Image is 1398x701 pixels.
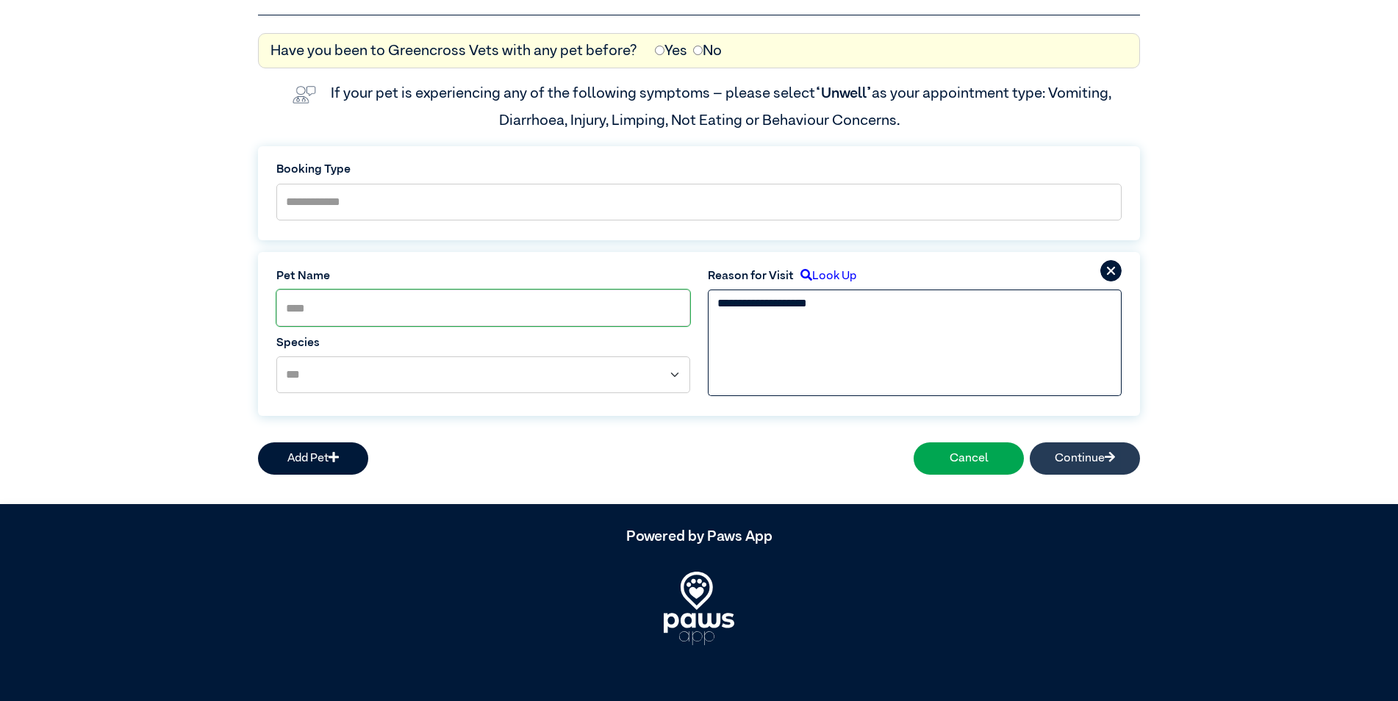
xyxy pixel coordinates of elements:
[655,46,664,55] input: Yes
[815,86,872,101] span: “Unwell”
[276,267,690,285] label: Pet Name
[914,442,1024,475] button: Cancel
[258,528,1140,545] h5: Powered by Paws App
[1030,442,1140,475] button: Continue
[331,86,1114,127] label: If your pet is experiencing any of the following symptoms – please select as your appointment typ...
[287,80,322,109] img: vet
[258,442,368,475] button: Add Pet
[708,267,794,285] label: Reason for Visit
[655,40,687,62] label: Yes
[693,46,703,55] input: No
[794,267,856,285] label: Look Up
[664,572,734,645] img: PawsApp
[693,40,722,62] label: No
[276,161,1122,179] label: Booking Type
[270,40,637,62] label: Have you been to Greencross Vets with any pet before?
[276,334,690,352] label: Species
